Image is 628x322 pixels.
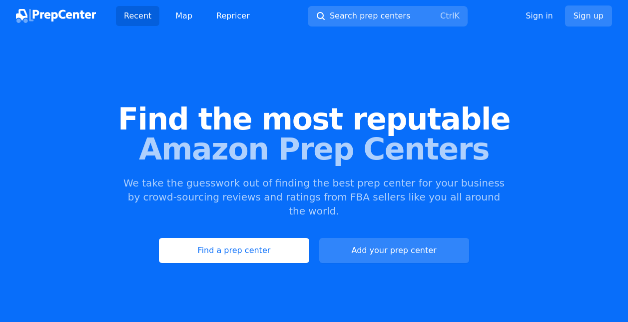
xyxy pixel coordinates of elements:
[330,10,410,22] span: Search prep centers
[167,6,200,26] a: Map
[565,5,612,26] a: Sign up
[454,11,460,20] kbd: K
[16,104,612,134] span: Find the most reputable
[208,6,258,26] a: Repricer
[159,238,309,263] a: Find a prep center
[16,9,96,23] img: PrepCenter
[319,238,469,263] a: Add your prep center
[526,10,553,22] a: Sign in
[16,134,612,164] span: Amazon Prep Centers
[122,176,506,218] p: We take the guesswork out of finding the best prep center for your business by crowd-sourcing rev...
[116,6,159,26] a: Recent
[440,11,454,20] kbd: Ctrl
[308,6,468,26] button: Search prep centersCtrlK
